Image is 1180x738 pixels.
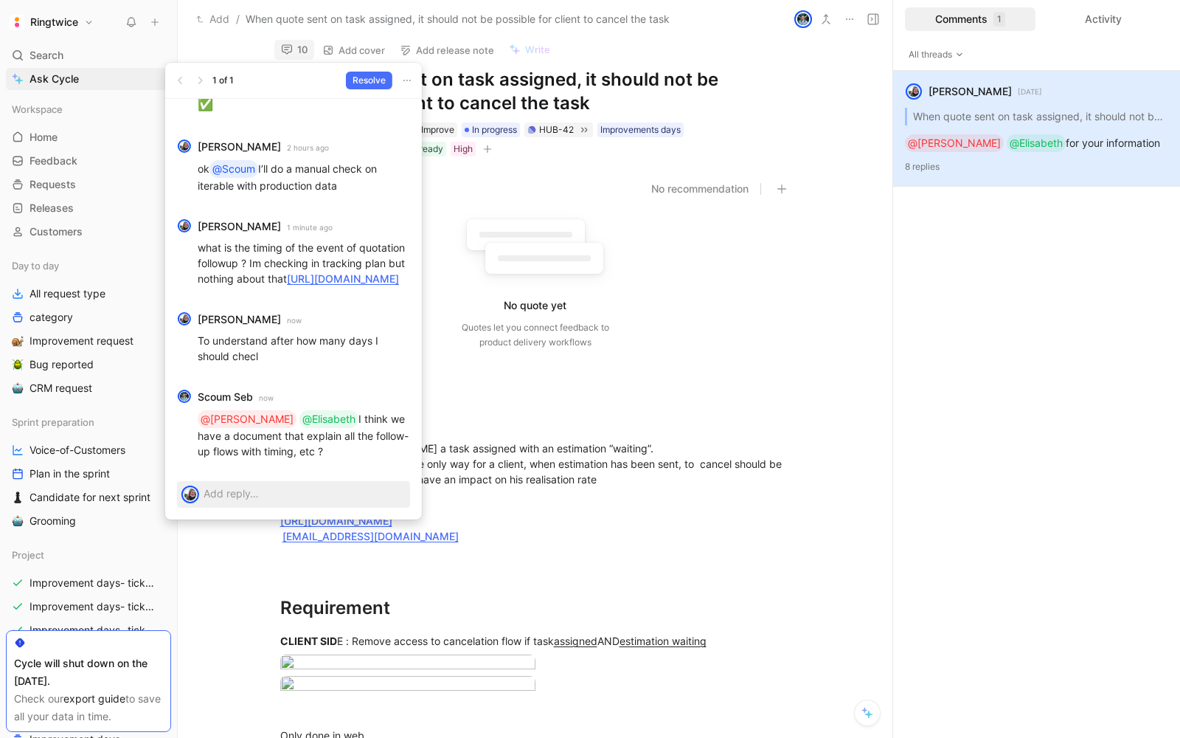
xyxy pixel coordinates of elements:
[179,314,190,324] img: avatar
[198,410,410,459] p: I think we have a document that explain all the follow-up flows with timing, etc ?
[212,73,234,88] div: 1 of 1
[353,73,386,88] span: Resolve
[201,410,294,428] div: @[PERSON_NAME]
[183,487,198,502] img: avatar
[179,141,190,151] img: avatar
[287,272,399,285] a: [URL][DOMAIN_NAME]
[259,391,274,404] small: now
[346,72,392,89] button: Resolve
[198,97,213,111] span: ✅
[198,311,281,328] strong: [PERSON_NAME]
[287,221,333,234] small: 1 minute ago
[198,138,281,156] strong: [PERSON_NAME]
[179,391,190,401] img: avatar
[198,218,281,235] strong: [PERSON_NAME]
[287,141,329,154] small: 2 hours ago
[198,240,410,286] p: what is the timing of the event of quotation followup ? Im checking in tracking plan but nothing ...
[179,221,190,231] img: avatar
[198,160,410,193] p: ok I’ll do a manual check on iterable with production data
[198,333,410,364] p: To understand after how many days I should checl
[198,388,253,406] strong: Scoum Seb
[287,314,302,327] small: now
[212,160,255,178] div: @Scoum
[302,410,355,428] div: @Elisabeth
